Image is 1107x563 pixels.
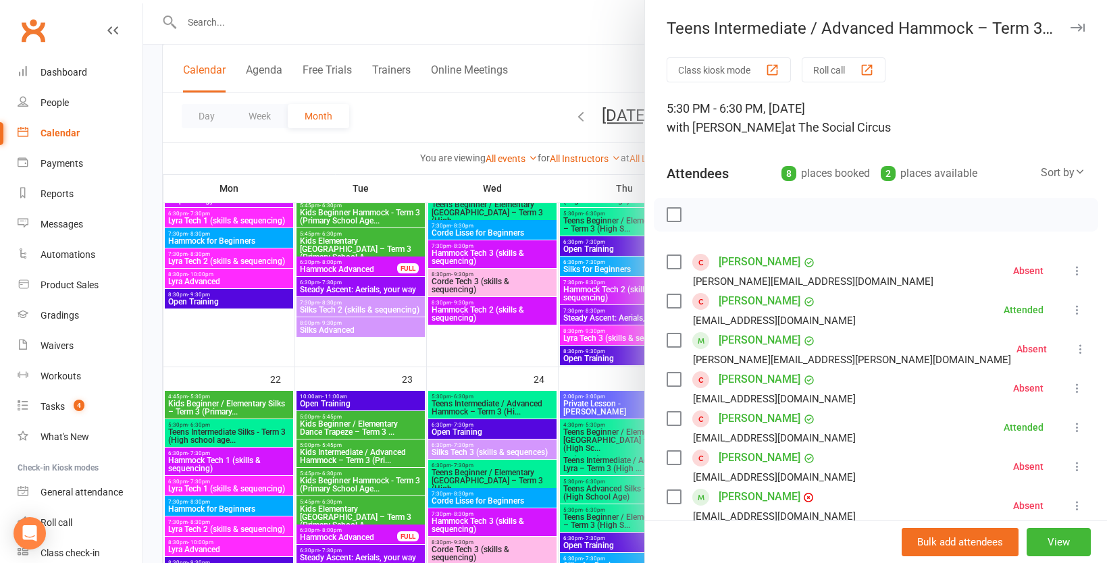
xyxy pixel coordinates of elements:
div: Absent [1013,266,1044,275]
div: General attendance [41,487,123,498]
div: Product Sales [41,279,99,290]
a: Reports [18,179,143,209]
a: General attendance kiosk mode [18,477,143,508]
div: Workouts [41,371,81,381]
div: [EMAIL_ADDRESS][DOMAIN_NAME] [693,508,856,525]
div: [PERSON_NAME][EMAIL_ADDRESS][DOMAIN_NAME] [693,273,933,290]
div: [EMAIL_ADDRESS][DOMAIN_NAME] [693,468,856,486]
div: Absent [1013,383,1044,393]
a: Automations [18,240,143,270]
div: Gradings [41,310,79,321]
a: Workouts [18,361,143,392]
div: Attendees [667,164,729,183]
a: People [18,88,143,118]
div: [EMAIL_ADDRESS][DOMAIN_NAME] [693,429,856,447]
a: Roll call [18,508,143,538]
div: Open Intercom Messenger [14,517,46,549]
a: Gradings [18,300,143,331]
div: 8 [781,166,796,181]
span: 4 [74,400,84,411]
div: People [41,97,69,108]
div: Teens Intermediate / Advanced Hammock – Term 3 (Hi... [645,19,1107,38]
div: [PERSON_NAME][EMAIL_ADDRESS][PERSON_NAME][DOMAIN_NAME] [693,351,1011,369]
button: Class kiosk mode [667,57,791,82]
div: Automations [41,249,95,260]
div: Tasks [41,401,65,412]
a: Messages [18,209,143,240]
div: places booked [781,164,870,183]
div: 2 [881,166,896,181]
div: Absent [1013,501,1044,510]
div: Messages [41,219,83,230]
a: Calendar [18,118,143,149]
a: [PERSON_NAME] [719,447,800,468]
span: with [PERSON_NAME] [667,120,785,134]
a: [PERSON_NAME] [719,408,800,429]
div: Roll call [41,517,72,528]
div: Class check-in [41,547,100,558]
a: Tasks 4 [18,392,143,422]
span: at The Social Circus [785,120,891,134]
button: Bulk add attendees [902,528,1019,556]
button: Roll call [802,57,885,82]
div: [EMAIL_ADDRESS][DOMAIN_NAME] [693,390,856,408]
div: What's New [41,431,89,442]
div: Calendar [41,128,80,138]
div: Waivers [41,340,74,351]
div: 5:30 PM - 6:30 PM, [DATE] [667,99,1085,137]
div: Absent [1016,344,1047,354]
a: Clubworx [16,14,50,47]
a: [PERSON_NAME] [719,329,800,351]
div: Absent [1013,462,1044,471]
a: Payments [18,149,143,179]
a: Waivers [18,331,143,361]
div: Payments [41,158,83,169]
div: places available [881,164,977,183]
button: View [1027,528,1091,556]
div: Attended [1004,423,1044,432]
a: [PERSON_NAME] [719,251,800,273]
div: Attended [1004,305,1044,315]
div: Dashboard [41,67,87,78]
a: Product Sales [18,270,143,300]
a: [PERSON_NAME] [719,486,800,508]
a: Dashboard [18,57,143,88]
div: Sort by [1041,164,1085,182]
a: [PERSON_NAME] [719,369,800,390]
a: What's New [18,422,143,452]
div: Reports [41,188,74,199]
a: [PERSON_NAME] [719,290,800,312]
div: [EMAIL_ADDRESS][DOMAIN_NAME] [693,312,856,329]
